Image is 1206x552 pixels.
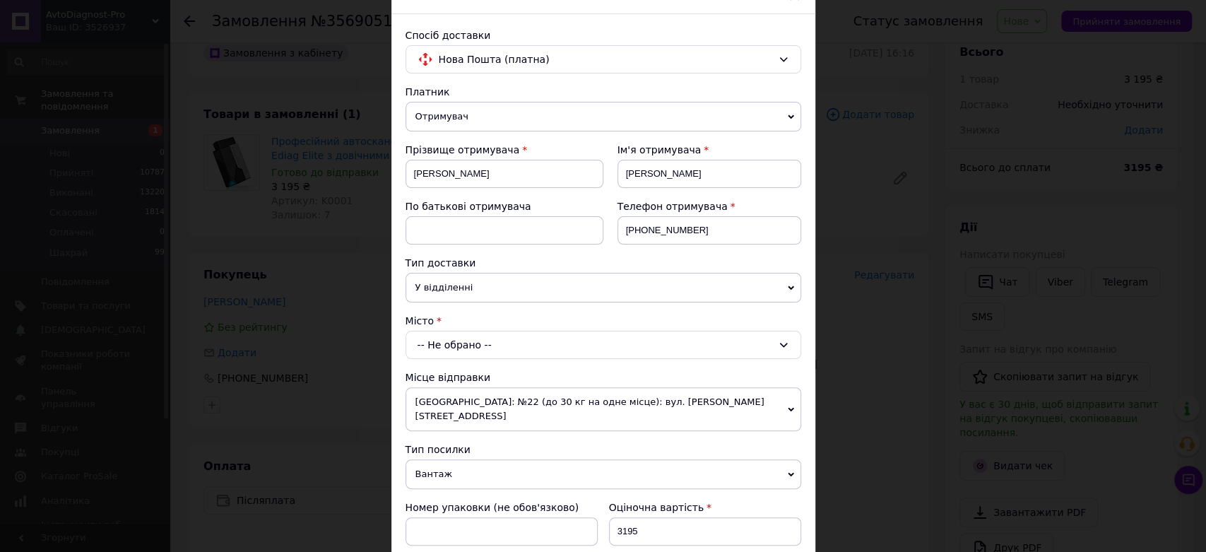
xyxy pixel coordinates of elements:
[617,216,801,245] input: +380
[406,372,491,383] span: Місце відправки
[406,28,801,42] div: Спосіб доставки
[609,500,801,515] div: Оціночна вартість
[617,201,728,212] span: Телефон отримувача
[406,444,471,455] span: Тип посилки
[406,387,801,431] span: [GEOGRAPHIC_DATA]: №22 (до 30 кг на одне місце): вул. [PERSON_NAME][STREET_ADDRESS]
[406,144,520,155] span: Прізвище отримувача
[406,257,476,269] span: Тип доставки
[406,201,531,212] span: По батькові отримувача
[406,86,450,98] span: Платник
[406,273,801,303] span: У відділенні
[406,459,801,489] span: Вантаж
[406,500,598,515] div: Номер упаковки (не обов'язково)
[406,314,801,328] div: Місто
[406,102,801,131] span: Отримувач
[617,144,702,155] span: Ім'я отримувача
[406,331,801,359] div: -- Не обрано --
